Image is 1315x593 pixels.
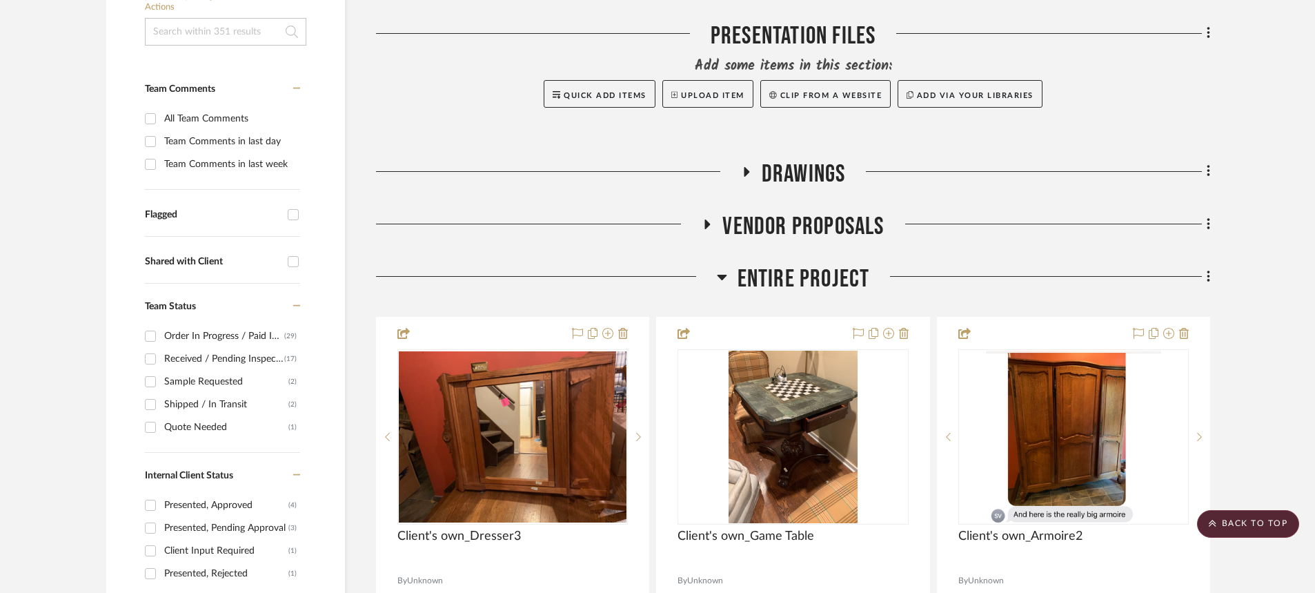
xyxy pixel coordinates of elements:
div: Sample Requested [164,371,288,393]
span: Unknown [407,574,443,587]
div: (17) [284,348,297,370]
div: (1) [288,563,297,585]
span: By [678,574,687,587]
div: Presented, Rejected [164,563,288,585]
span: Internal Client Status [145,471,233,480]
img: Client's own_Armoire2 [986,351,1161,523]
div: Order In Progress / Paid In Full w/ Freight, No Balance due [164,325,284,347]
span: Team Status [145,302,196,311]
span: Client's own_Game Table [678,529,814,544]
span: Entire Project [738,264,870,294]
div: (1) [288,540,297,562]
div: (29) [284,325,297,347]
div: (3) [288,517,297,539]
div: Team Comments in last day [164,130,297,153]
div: Quote Needed [164,416,288,438]
div: (1) [288,416,297,438]
span: VENDOR PROPOSALS [722,212,884,242]
div: (4) [288,494,297,516]
button: Clip from a website [760,80,891,108]
input: Search within 351 results [145,18,306,46]
div: 0 [678,350,907,524]
div: Presented, Approved [164,494,288,516]
span: DRAWINGS [762,159,846,189]
span: Client's own_Armoire2 [958,529,1082,544]
span: By [397,574,407,587]
span: By [958,574,968,587]
div: Flagged [145,209,281,221]
span: Quick Add Items [564,92,646,99]
span: Team Comments [145,84,215,94]
div: (2) [288,393,297,416]
span: Unknown [968,574,1004,587]
button: Add via your libraries [898,80,1042,108]
div: Presented, Pending Approval [164,517,288,539]
div: Team Comments in last week [164,153,297,175]
img: Client's own_Dresser3 [399,351,626,523]
div: Shared with Client [145,256,281,268]
div: Client Input Required [164,540,288,562]
div: Received / Pending Inspection [164,348,284,370]
span: Unknown [687,574,723,587]
div: All Team Comments [164,108,297,130]
button: Upload Item [662,80,753,108]
div: (2) [288,371,297,393]
img: Client's own_Game Table [729,351,858,523]
scroll-to-top-button: BACK TO TOP [1197,510,1299,538]
div: Shipped / In Transit [164,393,288,416]
span: Client's own_Dresser3 [397,529,521,544]
div: Add some items in this section: [376,57,1210,76]
button: Quick Add Items [544,80,655,108]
